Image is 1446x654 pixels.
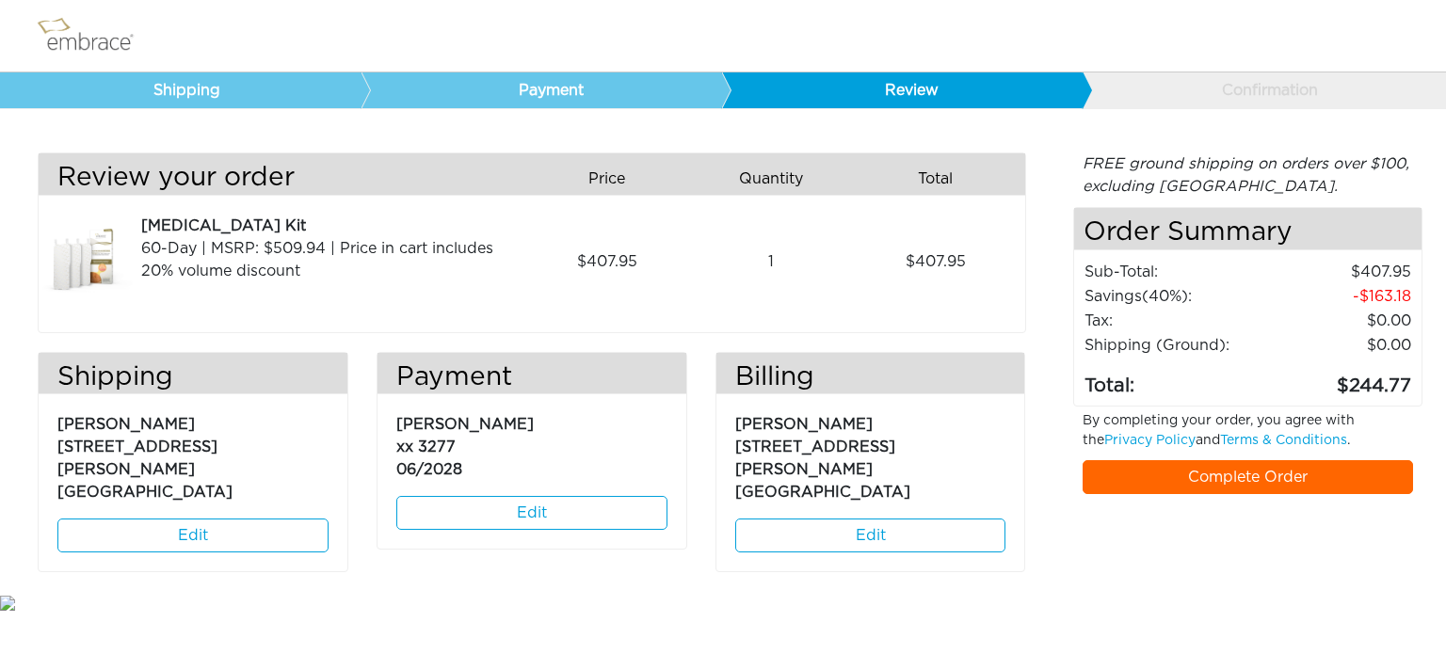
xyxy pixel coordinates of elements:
div: 60-Day | MSRP: $509.94 | Price in cart includes 20% volume discount [141,237,517,282]
td: Shipping (Ground): [1084,333,1264,358]
td: 407.95 [1264,260,1412,284]
a: Complete Order [1083,460,1414,494]
td: $0.00 [1264,333,1412,358]
a: Payment [361,72,722,108]
span: (40%) [1142,289,1188,304]
p: [PERSON_NAME] [STREET_ADDRESS][PERSON_NAME] [GEOGRAPHIC_DATA] [57,404,329,503]
a: Edit [57,518,329,552]
td: 244.77 [1264,358,1412,401]
h3: Review your order [39,163,518,195]
td: 163.18 [1264,284,1412,309]
span: 407.95 [906,250,966,273]
a: Terms & Conditions [1220,434,1347,447]
img: logo.png [33,12,155,59]
div: [MEDICAL_DATA] Kit [141,215,517,237]
span: [PERSON_NAME] [396,417,534,432]
div: By completing your order, you agree with the and . [1068,411,1428,460]
span: 06/2028 [396,462,462,477]
td: Total: [1084,358,1264,401]
a: Confirmation [1082,72,1443,108]
span: 1 [768,250,774,273]
span: Quantity [739,167,803,190]
a: Review [721,72,1083,108]
td: Tax: [1084,309,1264,333]
img: a09f5d18-8da6-11e7-9c79-02e45ca4b85b.jpeg [39,215,133,309]
p: [PERSON_NAME] [STREET_ADDRESS][PERSON_NAME] [GEOGRAPHIC_DATA] [735,404,1006,503]
h4: Order Summary [1074,208,1422,250]
a: Edit [735,518,1006,552]
h3: Shipping [39,362,347,394]
td: Sub-Total: [1084,260,1264,284]
a: Privacy Policy [1104,434,1196,447]
h3: Payment [378,362,686,394]
div: FREE ground shipping on orders over $100, excluding [GEOGRAPHIC_DATA]. [1073,152,1423,198]
span: 407.95 [577,250,637,273]
td: 0.00 [1264,309,1412,333]
a: Edit [396,496,667,530]
div: Total [860,163,1025,195]
h3: Billing [716,362,1025,394]
td: Savings : [1084,284,1264,309]
div: Price [532,163,697,195]
span: xx 3277 [396,439,456,455]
